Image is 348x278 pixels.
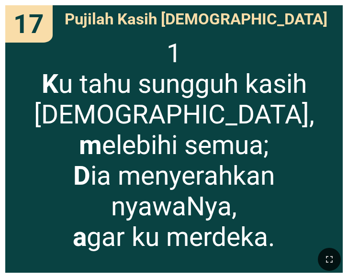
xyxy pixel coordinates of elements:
[13,9,44,39] span: 17
[73,160,90,191] b: D
[11,38,337,252] span: 1 u tahu sungguh kasih [DEMOGRAPHIC_DATA], elebihi semua; ia menyerahkan nyawaNya, gar ku merdeka.
[73,222,87,252] b: a
[65,10,327,28] span: Pujilah Kasih [DEMOGRAPHIC_DATA]
[42,68,58,99] b: K
[79,130,102,160] b: m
